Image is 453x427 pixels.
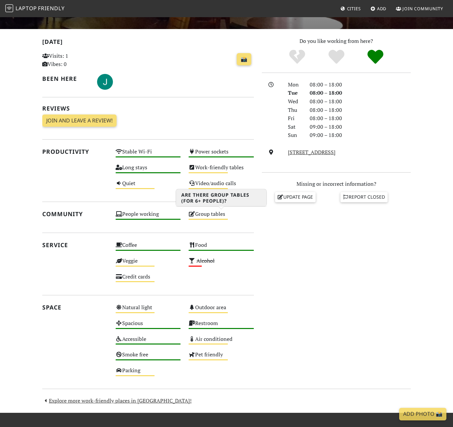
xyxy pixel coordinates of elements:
span: Laptop [16,5,37,12]
a: Add [368,3,389,15]
div: 08:00 – 18:00 [306,114,415,123]
div: Stable Wi-Fi [112,147,185,163]
div: 08:00 – 18:00 [306,81,415,89]
a: LaptopFriendly LaptopFriendly [5,3,65,15]
h2: Reviews [42,105,254,112]
div: 08:00 – 18:00 [306,89,415,97]
div: Wed [284,97,306,106]
div: Group tables [185,209,258,225]
div: Video/audio calls [185,179,258,194]
div: Mon [284,81,306,89]
span: Add [377,6,387,12]
div: Parking [112,366,185,381]
p: Missing or incorrect information? [262,180,411,188]
div: Outdoor area [185,303,258,318]
p: Visits: 1 Vibes: 0 [42,52,108,69]
div: 09:00 – 18:00 [306,131,415,140]
div: 08:00 – 18:00 [306,97,415,106]
a: Cities [338,3,364,15]
div: Air conditioned [185,334,258,350]
div: Fri [284,114,306,123]
div: Spacious [112,318,185,334]
span: Jillian Jing [97,78,113,85]
div: Accessible [112,334,185,350]
div: Tue [284,89,306,97]
a: Explore more work-friendly places in [GEOGRAPHIC_DATA]! [42,397,192,404]
span: Friendly [38,5,64,12]
img: 1488-jillian.jpg [97,74,113,90]
div: 08:00 – 18:00 [306,106,415,115]
h2: Community [42,211,108,217]
h2: Service [42,242,108,248]
s: Alcohol [196,257,215,264]
div: Definitely! [356,49,395,65]
a: Update page [275,192,316,202]
span: Join Community [402,6,443,12]
div: Veggie [112,256,185,272]
div: Power sockets [185,147,258,163]
div: Thu [284,106,306,115]
a: Join Community [393,3,446,15]
img: LaptopFriendly [5,4,13,12]
div: Food [185,240,258,256]
h3: Are there group tables (for 6+ people)? [176,189,266,207]
h2: Space [42,304,108,311]
h1: @Home Cafe [42,6,120,18]
div: Credit cards [112,272,185,288]
div: Smoke free [112,350,185,366]
div: Coffee [112,240,185,256]
h2: Productivity [42,148,108,155]
div: Sat [284,123,306,131]
div: Pet friendly [185,350,258,366]
span: Cities [347,6,361,12]
a: Report closed [340,192,388,202]
div: Natural light [112,303,185,318]
div: Yes [317,49,356,65]
a: [STREET_ADDRESS] [288,148,335,156]
p: Do you like working from here? [262,37,411,46]
a: Join and leave a review! [42,115,117,127]
div: Restroom [185,318,258,334]
div: 09:00 – 18:00 [306,123,415,131]
h2: [DATE] [42,38,254,48]
h2: Been here [42,75,89,82]
div: Long stays [112,163,185,179]
div: Work-friendly tables [185,163,258,179]
div: People working [112,209,185,225]
a: 📸 [237,53,251,66]
div: No [277,49,317,65]
div: Sun [284,131,306,140]
div: Quiet [112,179,185,194]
